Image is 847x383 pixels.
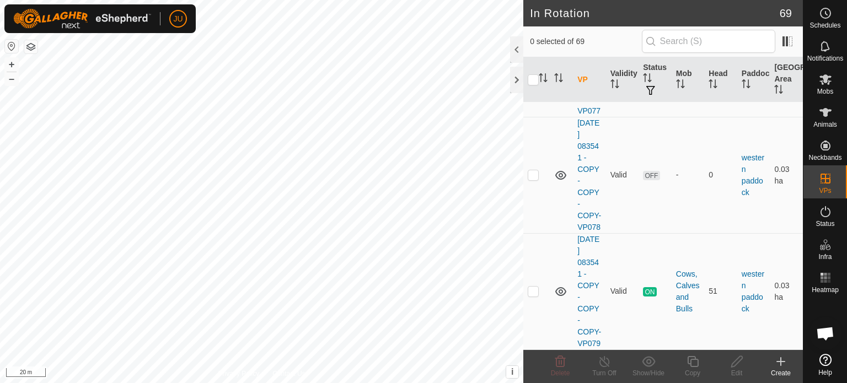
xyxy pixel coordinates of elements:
div: Copy [671,368,715,378]
span: Infra [818,253,832,260]
span: JU [173,13,183,25]
div: Open chat [809,317,842,350]
span: OFF [643,171,660,180]
span: 0 selected of 69 [530,36,641,47]
p-sorticon: Activate to sort [742,81,750,90]
span: Animals [813,121,837,128]
p-sorticon: Activate to sort [539,75,548,84]
div: Edit [715,368,759,378]
td: 0.03 ha [770,233,803,349]
span: Status [816,220,834,227]
span: VPs [819,187,831,194]
span: Neckbands [808,154,841,161]
div: Create [759,368,803,378]
button: i [506,366,518,378]
th: Mob [672,57,705,103]
span: 69 [780,5,792,21]
button: Reset Map [5,40,18,53]
a: [DATE] 083541 - COPY - COPY - COPY-VP077 [577,2,601,115]
a: Contact Us [272,369,305,379]
td: 51 [704,233,737,349]
div: Cows, Calves and Bulls [676,268,700,315]
td: Valid [606,233,639,349]
input: Search (S) [642,30,775,53]
span: Heatmap [812,287,839,293]
button: + [5,58,18,71]
span: Notifications [807,55,843,62]
button: – [5,72,18,85]
button: Map Layers [24,40,37,53]
th: [GEOGRAPHIC_DATA] Area [770,57,803,103]
div: Turn Off [582,368,626,378]
a: western paddock [742,269,764,313]
a: Privacy Policy [218,369,260,379]
a: [DATE] 083541 - COPY - COPY - COPY-VP078 [577,118,601,231]
p-sorticon: Activate to sort [610,81,619,90]
a: Help [803,349,847,380]
th: VP [573,57,606,103]
img: Gallagher Logo [13,9,151,29]
th: Paddock [737,57,770,103]
p-sorticon: Activate to sort [676,81,685,90]
p-sorticon: Activate to sort [709,81,717,90]
p-sorticon: Activate to sort [554,75,563,84]
th: Status [639,57,672,103]
p-sorticon: Activate to sort [774,87,783,95]
h2: In Rotation [530,7,780,20]
th: Validity [606,57,639,103]
span: Schedules [810,22,840,29]
span: Delete [551,369,570,377]
th: Head [704,57,737,103]
span: ON [643,287,656,296]
td: Valid [606,117,639,233]
span: i [511,367,513,376]
a: [DATE] 083541 - COPY - COPY - COPY-VP079 [577,235,601,348]
div: - [676,169,700,181]
td: 0 [704,117,737,233]
a: western paddock [742,153,764,197]
p-sorticon: Activate to sort [643,75,652,84]
div: Show/Hide [626,368,671,378]
span: Help [818,369,832,376]
span: Mobs [817,88,833,95]
td: 0.03 ha [770,117,803,233]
